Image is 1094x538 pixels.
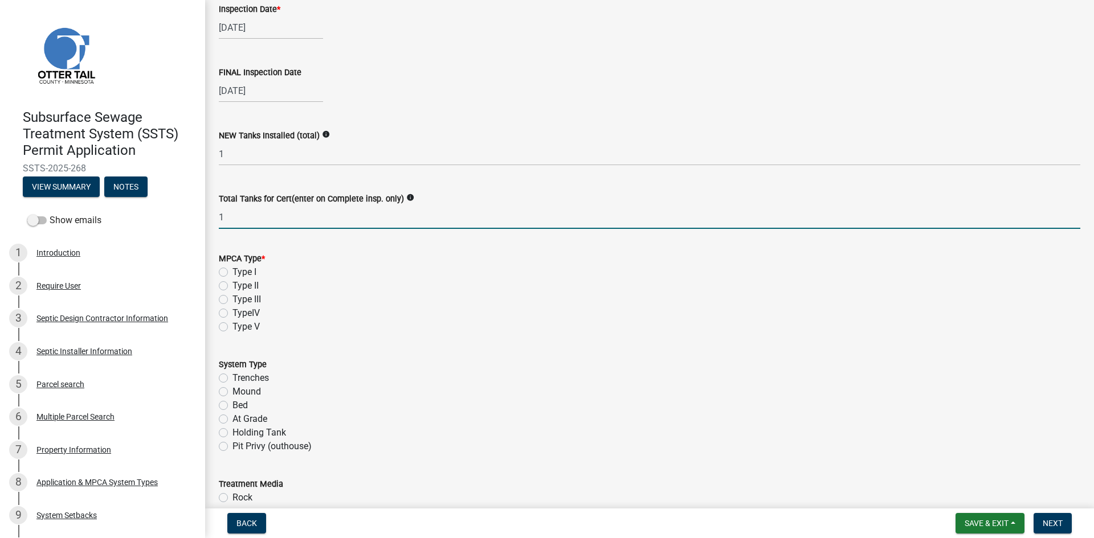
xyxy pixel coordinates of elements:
[232,320,260,334] label: Type V
[232,279,259,293] label: Type II
[9,375,27,393] div: 5
[219,361,267,369] label: System Type
[232,385,261,399] label: Mound
[227,513,266,533] button: Back
[36,249,80,257] div: Introduction
[36,314,168,322] div: Septic Design Contractor Information
[1034,513,1072,533] button: Next
[965,519,1009,528] span: Save & Exit
[406,194,414,202] i: info
[9,244,27,262] div: 1
[232,491,252,504] label: Rock
[27,213,101,227] label: Show emails
[9,342,27,360] div: 4
[23,176,100,197] button: View Summary
[104,183,148,192] wm-modal-confirm: Notes
[219,69,301,77] label: FINAL Inspection Date
[219,79,323,102] input: mm/dd/yyyy
[232,426,286,440] label: Holding Tank
[232,440,312,453] label: Pit Privy (outhouse)
[232,412,267,426] label: At Grade
[232,306,260,320] label: TypeIV
[232,371,269,385] label: Trenches
[219,6,280,14] label: Inspection Date
[9,309,27,327] div: 3
[36,478,158,486] div: Application & MPCA System Types
[219,195,404,203] label: Total Tanks for Cert(enter on Complete insp. only)
[9,473,27,491] div: 8
[36,446,111,454] div: Property Information
[236,519,257,528] span: Back
[36,511,97,519] div: System Setbacks
[104,176,148,197] button: Notes
[232,265,256,279] label: Type I
[9,408,27,426] div: 6
[23,163,182,174] span: SSTS-2025-268
[9,506,27,524] div: 9
[36,413,115,421] div: Multiple Parcel Search
[1043,519,1063,528] span: Next
[23,109,196,158] h4: Subsurface Sewage Treatment System (SSTS) Permit Application
[9,277,27,295] div: 2
[232,293,261,306] label: Type III
[232,399,248,412] label: Bed
[219,480,283,488] label: Treatment Media
[23,12,108,97] img: Otter Tail County, Minnesota
[219,16,323,39] input: mm/dd/yyyy
[219,255,265,263] label: MPCA Type
[36,380,84,388] div: Parcel search
[23,183,100,192] wm-modal-confirm: Summary
[956,513,1024,533] button: Save & Exit
[322,130,330,138] i: info
[36,282,81,290] div: Require User
[219,132,320,140] label: NEW Tanks Installed (total)
[9,441,27,459] div: 7
[36,347,132,355] div: Septic Installer Information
